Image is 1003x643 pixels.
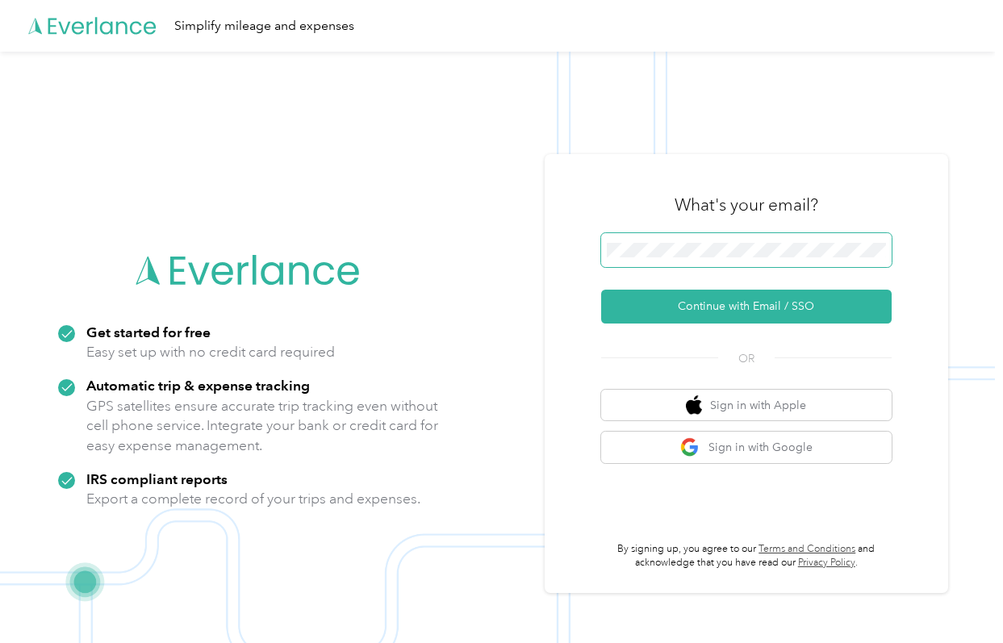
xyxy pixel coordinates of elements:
p: Easy set up with no credit card required [86,342,335,362]
img: google logo [680,437,700,457]
div: Simplify mileage and expenses [174,16,354,36]
strong: IRS compliant reports [86,470,228,487]
p: Export a complete record of your trips and expenses. [86,489,420,509]
p: GPS satellites ensure accurate trip tracking even without cell phone service. Integrate your bank... [86,396,439,456]
p: By signing up, you agree to our and acknowledge that you have read our . [601,542,892,570]
strong: Get started for free [86,324,211,340]
button: google logoSign in with Google [601,432,892,463]
button: Continue with Email / SSO [601,290,892,324]
a: Privacy Policy [798,557,855,569]
img: apple logo [686,395,702,415]
button: apple logoSign in with Apple [601,390,892,421]
h3: What's your email? [675,194,818,216]
strong: Automatic trip & expense tracking [86,377,310,394]
span: OR [718,350,775,367]
a: Terms and Conditions [759,543,855,555]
